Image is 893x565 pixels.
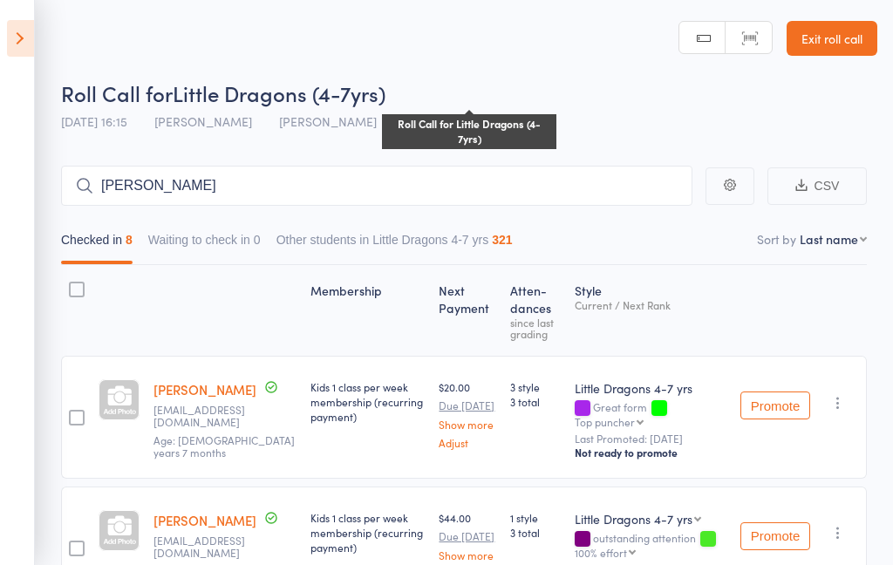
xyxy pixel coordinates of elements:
[126,233,133,247] div: 8
[510,317,561,339] div: since last grading
[800,230,858,248] div: Last name
[575,299,726,310] div: Current / Next Rank
[279,112,377,130] span: [PERSON_NAME]
[61,78,173,107] span: Roll Call for
[382,114,556,149] div: Roll Call for Little Dragons (4-7yrs)
[767,167,867,205] button: CSV
[740,522,810,550] button: Promote
[153,534,267,560] small: Belindacario@gmail.com
[575,401,726,427] div: Great form
[310,379,426,424] div: Kids 1 class per week membership (recurring payment)
[439,530,495,542] small: Due [DATE]
[510,525,561,540] span: 3 total
[173,78,385,107] span: Little Dragons (4-7yrs)
[510,394,561,409] span: 3 total
[432,273,502,348] div: Next Payment
[310,510,426,555] div: Kids 1 class per week membership (recurring payment)
[154,112,252,130] span: [PERSON_NAME]
[254,233,261,247] div: 0
[575,547,627,558] div: 100% effort
[575,432,726,445] small: Last Promoted: [DATE]
[439,419,495,430] a: Show more
[153,404,267,429] small: Aimee_jean_@hotmail.com
[740,391,810,419] button: Promote
[303,273,433,348] div: Membership
[153,432,295,459] span: Age: [DEMOGRAPHIC_DATA] years 7 months
[61,166,692,206] input: Search by name
[439,437,495,448] a: Adjust
[439,549,495,561] a: Show more
[492,233,512,247] div: 321
[575,446,726,459] div: Not ready to promote
[575,510,692,528] div: Little Dragons 4-7 yrs
[575,532,726,558] div: outstanding attention
[153,380,256,398] a: [PERSON_NAME]
[787,21,877,56] a: Exit roll call
[757,230,796,248] label: Sort by
[276,224,513,264] button: Other students in Little Dragons 4-7 yrs321
[575,416,635,427] div: Top puncher
[503,273,568,348] div: Atten­dances
[575,379,726,397] div: Little Dragons 4-7 yrs
[439,379,495,448] div: $20.00
[510,379,561,394] span: 3 style
[568,273,733,348] div: Style
[153,511,256,529] a: [PERSON_NAME]
[61,112,127,130] span: [DATE] 16:15
[439,399,495,412] small: Due [DATE]
[510,510,561,525] span: 1 style
[148,224,261,264] button: Waiting to check in0
[61,224,133,264] button: Checked in8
